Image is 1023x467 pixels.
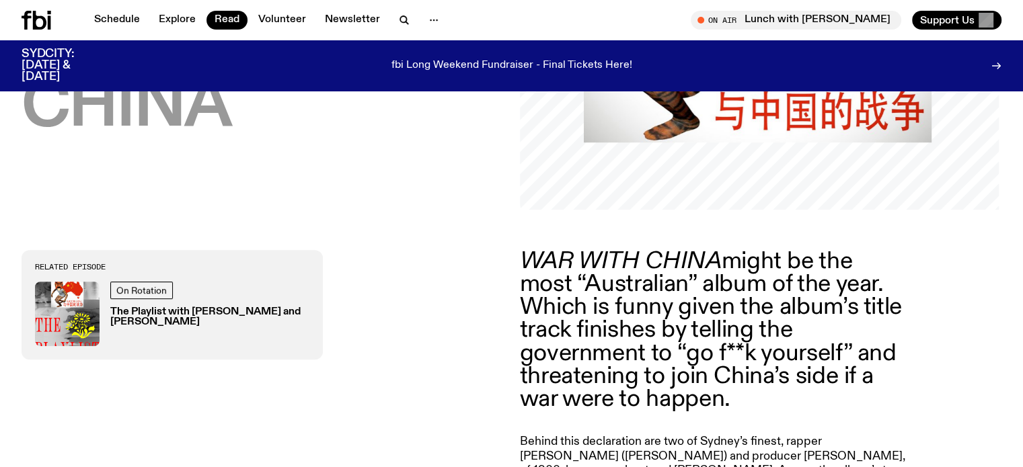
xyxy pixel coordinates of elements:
button: On AirLunch with [PERSON_NAME] [691,11,901,30]
h3: Related Episode [35,263,309,271]
p: might be the most “Australian” album of the year. Which is funny given the album’s title track fi... [520,250,907,411]
p: fbi Long Weekend Fundraiser - Final Tickets Here! [391,60,632,72]
a: Explore [151,11,204,30]
h3: The Playlist with [PERSON_NAME] and [PERSON_NAME] [110,307,309,327]
span: Support Us [920,14,975,26]
h3: SYDCITY: [DATE] & [DATE] [22,48,108,83]
a: Volunteer [250,11,314,30]
button: Support Us [912,11,1001,30]
a: Newsletter [317,11,388,30]
a: Read [206,11,248,30]
a: On RotationThe Playlist with [PERSON_NAME] and [PERSON_NAME] [35,282,309,346]
a: Schedule [86,11,148,30]
em: WAR WITH CHINA [520,249,722,273]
